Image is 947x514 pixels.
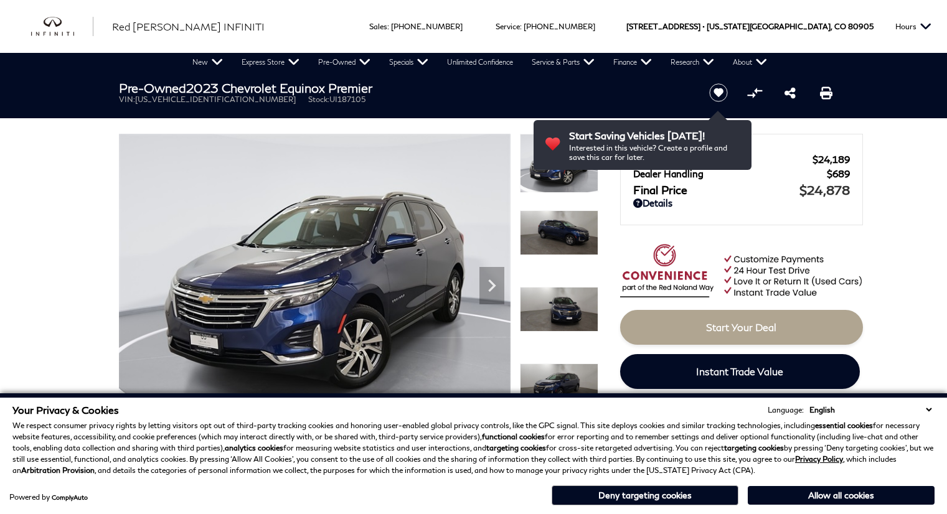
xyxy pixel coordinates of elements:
strong: targeting cookies [724,443,784,452]
nav: Main Navigation [183,53,776,72]
a: Share this Pre-Owned 2023 Chevrolet Equinox Premier [784,85,796,100]
img: Used 2023 Blue Glow Metallic Chevrolet Premier image 1 [520,134,598,193]
a: infiniti [31,17,93,37]
a: Privacy Policy [795,454,843,464]
button: Deny targeting cookies [552,485,738,505]
img: Used 2023 Blue Glow Metallic Chevrolet Premier image 4 [520,363,598,408]
span: Start Your Deal [706,321,776,333]
a: Express Store [232,53,309,72]
img: Used 2023 Blue Glow Metallic Chevrolet Premier image 1 [119,134,511,428]
a: [PHONE_NUMBER] [391,22,463,31]
a: Red [PERSON_NAME] INFINITI [112,19,265,34]
a: [STREET_ADDRESS] • [US_STATE][GEOGRAPHIC_DATA], CO 80905 [626,22,874,31]
a: Research [661,53,723,72]
strong: Arbitration Provision [21,465,95,475]
a: Dealer Handling $689 [633,168,850,179]
select: Language Select [806,404,935,416]
a: Unlimited Confidence [438,53,522,72]
span: $24,878 [799,182,850,197]
img: Used 2023 Blue Glow Metallic Chevrolet Premier image 2 [520,210,598,255]
a: Start Your Deal [620,310,863,345]
div: Powered by [9,493,88,501]
strong: functional cookies [482,432,545,441]
strong: targeting cookies [486,443,546,452]
div: Next [479,267,504,304]
span: $689 [827,168,850,179]
a: [PHONE_NUMBER] [524,22,595,31]
span: $24,189 [813,154,850,165]
strong: essential cookies [815,421,873,430]
span: Red [PERSON_NAME] [633,154,813,165]
button: Compare vehicle [745,83,764,102]
span: UI187105 [329,95,365,104]
span: Red [PERSON_NAME] INFINITI [112,21,265,32]
span: Dealer Handling [633,168,827,179]
span: Instant Trade Value [696,365,783,377]
a: Details [633,197,850,208]
strong: Pre-Owned [119,80,186,95]
span: VIN: [119,95,135,104]
span: Final Price [633,183,799,197]
p: We respect consumer privacy rights by letting visitors opt out of third-party tracking cookies an... [12,420,935,476]
a: Instant Trade Value [620,354,860,389]
a: About [723,53,776,72]
a: Pre-Owned [309,53,380,72]
a: ComplyAuto [52,493,88,501]
span: Stock: [308,95,329,104]
span: : [520,22,522,31]
img: INFINITI [31,17,93,37]
span: Service [496,22,520,31]
button: Save vehicle [705,83,732,103]
span: Your Privacy & Cookies [12,404,119,416]
span: Sales [369,22,387,31]
a: Specials [380,53,438,72]
img: Used 2023 Blue Glow Metallic Chevrolet Premier image 3 [520,287,598,332]
a: Red [PERSON_NAME] $24,189 [633,154,850,165]
a: Finance [604,53,661,72]
a: Service & Parts [522,53,604,72]
span: [US_VEHICLE_IDENTIFICATION_NUMBER] [135,95,296,104]
a: New [183,53,232,72]
button: Allow all cookies [748,486,935,505]
span: : [387,22,389,31]
h1: 2023 Chevrolet Equinox Premier [119,81,689,95]
a: Print this Pre-Owned 2023 Chevrolet Equinox Premier [820,85,832,100]
div: Language: [768,406,804,414]
a: Final Price $24,878 [633,182,850,197]
strong: analytics cookies [225,443,283,452]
